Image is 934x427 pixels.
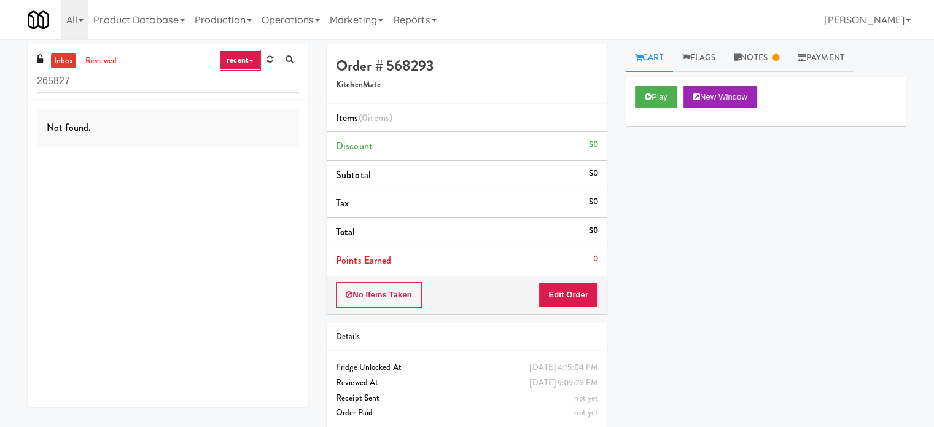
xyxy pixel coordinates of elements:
div: [DATE] 9:09:23 PM [529,375,598,391]
span: Items [336,111,392,125]
span: not yet [574,392,598,404]
span: Points Earned [336,253,391,267]
span: (0 ) [359,111,393,125]
ng-pluralize: items [368,111,390,125]
div: Details [336,329,598,345]
div: Reviewed At [336,375,598,391]
button: Play [635,86,677,108]
a: Notes [725,44,788,72]
div: $0 [589,137,598,152]
button: No Items Taken [336,282,422,308]
input: Search vision orders [37,70,299,93]
span: not yet [574,407,598,418]
span: Not found. [47,120,91,135]
img: Micromart [28,9,49,31]
div: $0 [589,223,598,238]
a: Payment [788,44,854,72]
div: [DATE] 4:15:04 PM [529,360,598,375]
div: Fridge Unlocked At [336,360,598,375]
a: Flags [673,44,725,72]
a: Cart [626,44,673,72]
div: Order Paid [336,405,598,421]
a: inbox [51,53,76,69]
button: Edit Order [539,282,598,308]
div: 0 [593,251,598,267]
h4: Order # 568293 [336,58,598,74]
div: Receipt Sent [336,391,598,406]
div: $0 [589,194,598,210]
span: Subtotal [336,168,371,182]
span: Total [336,225,356,239]
span: Discount [336,139,373,153]
div: $0 [589,166,598,181]
a: recent [220,50,260,70]
h5: KitchenMate [336,80,598,90]
a: reviewed [82,53,120,69]
button: New Window [683,86,757,108]
span: Tax [336,196,349,210]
